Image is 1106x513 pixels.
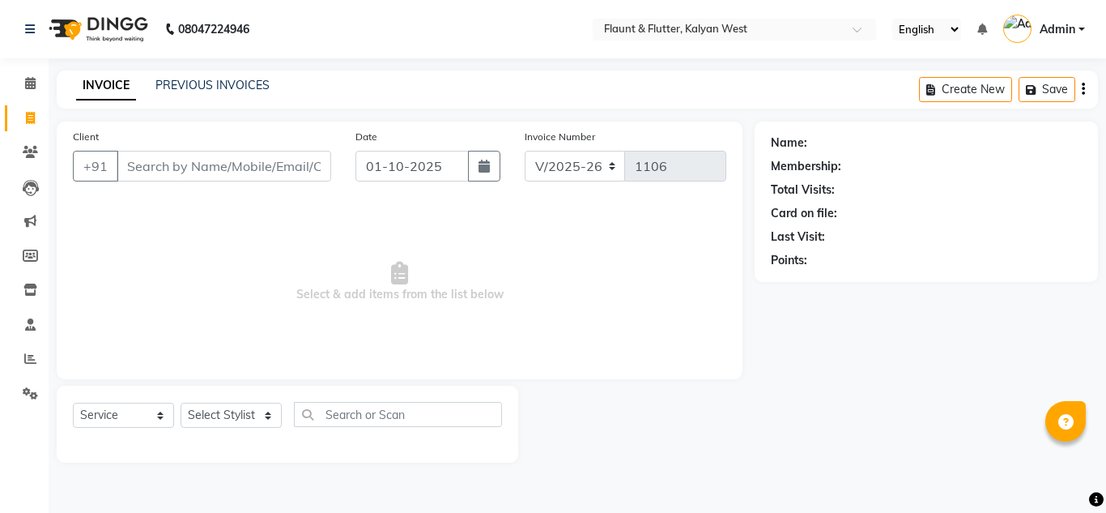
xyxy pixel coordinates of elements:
b: 08047224946 [178,6,249,52]
input: Search or Scan [294,402,502,427]
div: Total Visits: [771,182,835,199]
button: Create New [919,77,1012,102]
span: Select & add items from the list below [73,201,726,363]
img: Admin [1003,15,1032,43]
div: Points: [771,252,807,269]
span: Admin [1040,21,1075,38]
div: Name: [771,135,807,152]
button: +91 [73,151,118,182]
div: Last Visit: [771,229,825,246]
button: Save [1019,77,1075,102]
img: logo [41,6,152,52]
label: Date [355,130,377,144]
div: Membership: [771,158,841,175]
label: Invoice Number [525,130,595,144]
iframe: chat widget [1038,448,1090,497]
div: Card on file: [771,205,837,222]
a: INVOICE [76,71,136,100]
input: Search by Name/Mobile/Email/Code [117,151,331,182]
a: PREVIOUS INVOICES [155,78,270,92]
label: Client [73,130,99,144]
